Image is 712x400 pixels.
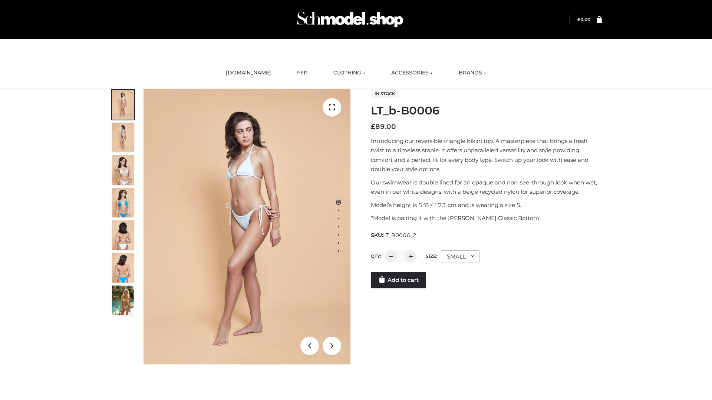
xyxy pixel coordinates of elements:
[294,5,406,34] img: Schmodel Admin 964
[112,155,134,185] img: ArielClassicBikiniTop_CloudNine_AzureSky_OW114ECO_3-scaled.jpg
[371,231,417,240] span: SKU:
[112,188,134,217] img: ArielClassicBikiniTop_CloudNine_AzureSky_OW114ECO_4-scaled.jpg
[328,65,371,81] a: CLOTHING
[577,17,590,22] bdi: 0.00
[112,253,134,283] img: ArielClassicBikiniTop_CloudNine_AzureSky_OW114ECO_8-scaled.jpg
[577,17,580,22] span: £
[371,178,602,197] p: Our swimwear is double lined for an opaque and non-see-through look when wet, even in our white d...
[577,17,590,22] a: £0.00
[371,136,602,174] p: Introducing our reversible triangle bikini top. A masterpiece that brings a fresh twist to a time...
[371,253,381,259] label: QTY:
[112,123,134,152] img: ArielClassicBikiniTop_CloudNine_AzureSky_OW114ECO_2-scaled.jpg
[371,272,426,288] a: Add to cart
[144,89,350,364] img: LT_b-B0006
[371,123,375,131] span: £
[112,220,134,250] img: ArielClassicBikiniTop_CloudNine_AzureSky_OW114ECO_7-scaled.jpg
[371,123,396,131] bdi: 89.00
[112,286,134,315] img: Arieltop_CloudNine_AzureSky2.jpg
[371,200,602,210] p: Model’s height is 5 ‘8 / 173 cm and is wearing a size S.
[291,65,313,81] a: FFP
[383,232,416,239] span: LT_B0006_2
[371,213,602,223] p: *Model is pairing it with the [PERSON_NAME] Classic Bottom
[112,90,134,120] img: ArielClassicBikiniTop_CloudNine_AzureSky_OW114ECO_1-scaled.jpg
[453,65,492,81] a: BRANDS
[371,104,602,117] h1: LT_b-B0006
[371,89,399,98] span: In stock
[441,250,479,263] div: SMALL
[386,65,438,81] a: ACCESSORIES
[220,65,277,81] a: [DOMAIN_NAME]
[426,253,437,259] label: Size:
